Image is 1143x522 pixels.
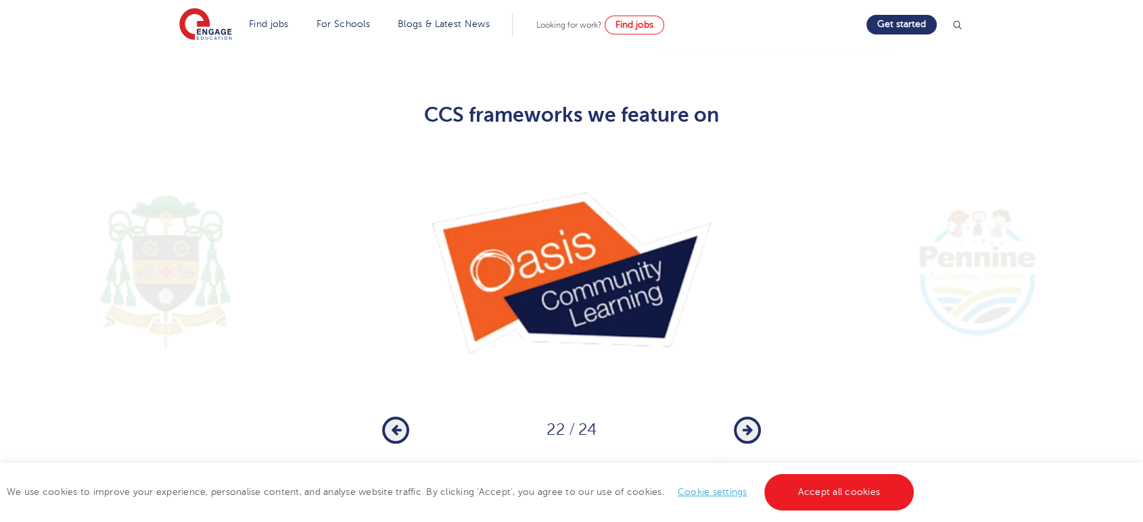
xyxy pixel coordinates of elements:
span: 22 [546,421,565,439]
a: Get started [866,15,937,34]
span: 24 [578,421,597,439]
a: Find jobs [605,16,664,34]
span: Looking for work? [536,20,602,30]
a: Find jobs [249,19,289,29]
h2: CCS frameworks we feature on [240,103,904,126]
span: Find jobs [615,20,653,30]
a: Cookie settings [678,487,747,497]
img: Engage Education [179,8,232,42]
a: Blogs & Latest News [398,19,490,29]
span: We use cookies to improve your experience, personalise content, and analyse website traffic. By c... [7,487,917,497]
a: Accept all cookies [764,474,914,511]
a: For Schools [317,19,370,29]
span: / [565,421,578,439]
